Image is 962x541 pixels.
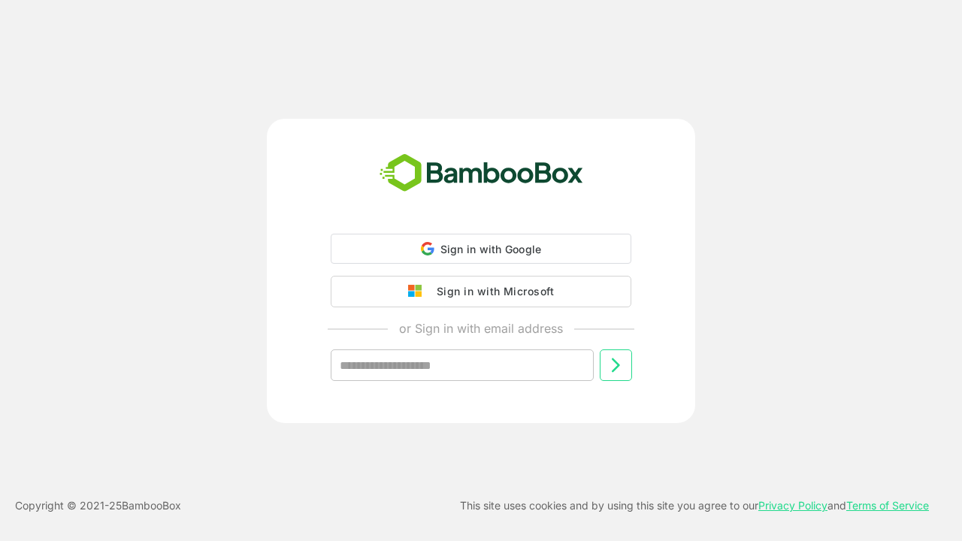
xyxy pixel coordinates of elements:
p: or Sign in with email address [399,319,563,337]
button: Sign in with Microsoft [331,276,631,307]
p: Copyright © 2021- 25 BambooBox [15,497,181,515]
div: Sign in with Google [331,234,631,264]
a: Terms of Service [846,499,929,512]
p: This site uses cookies and by using this site you agree to our and [460,497,929,515]
a: Privacy Policy [758,499,827,512]
img: bamboobox [371,149,591,198]
img: google [408,285,429,298]
span: Sign in with Google [440,243,542,255]
div: Sign in with Microsoft [429,282,554,301]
